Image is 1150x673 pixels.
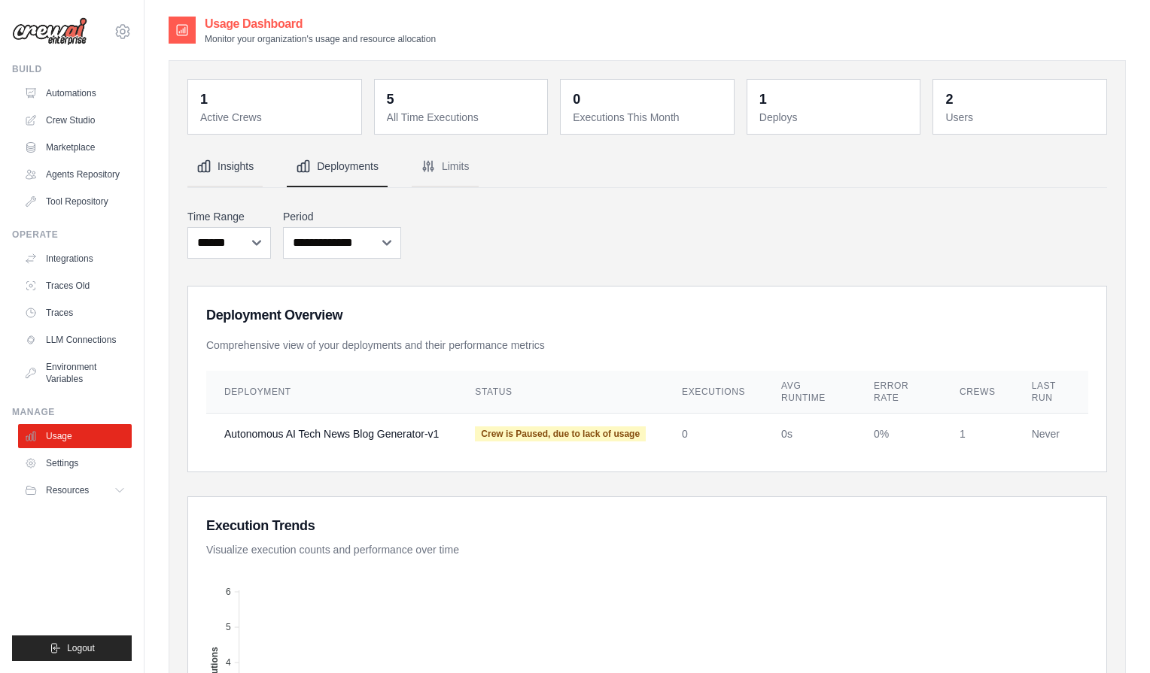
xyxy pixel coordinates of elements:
button: Logout [12,635,132,661]
dt: Deploys [759,110,911,125]
th: Error Rate [856,371,942,414]
a: Agents Repository [18,162,132,186]
tspan: 6 [226,587,231,597]
a: Tool Repository [18,189,132,214]
nav: Tabs [187,147,1107,187]
td: 0 [664,414,763,454]
div: Manage [12,406,132,418]
a: LLM Connections [18,328,132,352]
a: Traces Old [18,274,132,298]
a: Automations [18,81,132,105]
div: Operate [12,229,132,241]
th: Executions [664,371,763,414]
h3: Execution Trends [206,515,1088,536]
div: Build [12,63,132,75]
th: Crews [942,371,1014,414]
img: Logo [12,17,87,46]
button: Deployments [287,147,388,187]
dt: All Time Executions [387,110,539,125]
th: Last Run [1014,371,1088,414]
td: Never [1014,414,1088,454]
div: 1 [200,89,208,110]
td: 1 [942,414,1014,454]
p: Comprehensive view of your deployments and their performance metrics [206,338,1088,353]
dt: Executions This Month [573,110,725,125]
td: 0% [856,414,942,454]
td: Autonomous AI Tech News Blog Generator-v1 [206,414,457,454]
tspan: 4 [226,657,231,668]
a: Integrations [18,247,132,271]
a: Usage [18,424,132,448]
label: Time Range [187,209,271,224]
th: Avg Runtime [763,371,856,414]
a: Marketplace [18,135,132,159]
h2: Usage Dashboard [205,15,436,33]
button: Limits [412,147,479,187]
div: 2 [945,89,953,110]
label: Period [283,209,401,224]
tspan: 5 [226,622,231,632]
td: 0s [763,414,856,454]
span: Resources [46,484,89,496]
a: Crew Studio [18,108,132,132]
a: Settings [18,451,132,475]
button: Insights [187,147,263,187]
a: Traces [18,301,132,325]
div: 0 [573,89,580,110]
p: Monitor your organization's usage and resource allocation [205,33,436,45]
div: 5 [387,89,394,110]
button: Resources [18,478,132,502]
p: Visualize execution counts and performance over time [206,542,1088,557]
span: Crew is Paused, due to lack of usage [475,426,646,441]
dt: Active Crews [200,110,352,125]
div: 1 [759,89,767,110]
th: Deployment [206,371,457,414]
th: Status [457,371,664,414]
a: Environment Variables [18,355,132,391]
dt: Users [945,110,1097,125]
h3: Deployment Overview [206,305,1088,326]
span: Logout [67,642,95,654]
